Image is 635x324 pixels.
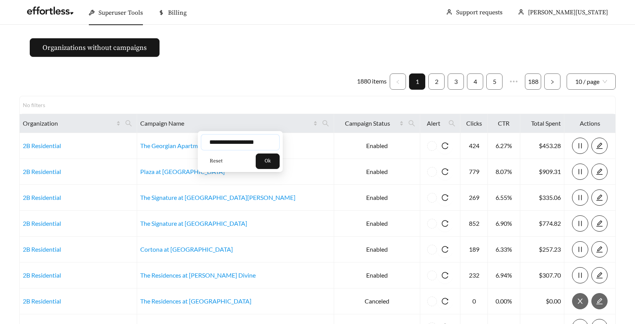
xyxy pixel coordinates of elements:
button: pause [572,267,588,283]
td: $0.00 [520,288,564,314]
a: 2 [429,74,444,89]
td: 0 [460,288,488,314]
button: edit [591,189,608,206]
a: The Residences at [GEOGRAPHIC_DATA] [140,297,251,305]
span: Campaign Status [337,119,398,128]
a: The Signature at [GEOGRAPHIC_DATA][PERSON_NAME] [140,194,295,201]
span: reload [437,246,453,253]
span: reload [437,272,453,279]
li: 2 [428,73,445,90]
span: edit [592,272,607,279]
td: $307.70 [520,263,564,288]
span: search [122,117,135,130]
span: pause [572,272,588,279]
span: search [125,120,132,127]
span: reload [437,298,453,305]
button: left [390,73,406,90]
a: 3 [448,74,464,89]
span: reload [437,220,453,227]
button: pause [572,138,588,154]
div: No filters [23,101,54,109]
li: 188 [525,73,541,90]
div: Page Size [567,73,616,90]
td: 8.07% [488,159,520,185]
span: edit [592,246,607,253]
span: left [396,80,400,84]
a: 5 [487,74,502,89]
button: edit [591,293,608,309]
a: 2B Residential [23,271,61,279]
th: Actions [564,114,616,133]
td: Enabled [334,185,420,211]
span: pause [572,246,588,253]
span: Ok [265,157,271,165]
button: reload [437,267,453,283]
button: reload [437,189,453,206]
span: edit [592,168,607,175]
a: Support requests [456,9,503,16]
span: pause [572,220,588,227]
span: reload [437,142,453,149]
span: search [408,120,415,127]
button: pause [572,215,588,232]
span: Organizations without campaigns [42,43,147,53]
td: Canceled [334,288,420,314]
a: 2B Residential [23,194,61,201]
td: 6.90% [488,211,520,237]
span: Campaign Name [140,119,312,128]
span: pause [572,168,588,175]
td: 232 [460,263,488,288]
a: 1 [409,74,425,89]
button: pause [572,241,588,257]
span: search [448,120,455,127]
button: reload [437,293,453,309]
a: 2B Residential [23,220,61,227]
a: 188 [525,74,541,89]
li: Previous Page [390,73,406,90]
a: Plaza at [GEOGRAPHIC_DATA] [140,168,225,175]
td: $909.31 [520,159,564,185]
td: 189 [460,237,488,263]
span: edit [592,194,607,201]
a: 2B Residential [23,246,61,253]
button: reload [437,164,453,180]
td: 779 [460,159,488,185]
button: edit [591,215,608,232]
td: Enabled [334,159,420,185]
td: $453.28 [520,133,564,159]
span: pause [572,194,588,201]
li: 1 [409,73,425,90]
span: edit [592,220,607,227]
td: Enabled [334,211,420,237]
button: edit [591,267,608,283]
li: 3 [448,73,464,90]
td: $774.82 [520,211,564,237]
button: pause [572,189,588,206]
td: 6.94% [488,263,520,288]
a: 2B Residential [23,297,61,305]
span: 10 / page [575,74,607,89]
span: edit [592,142,607,149]
span: search [405,117,418,130]
span: right [550,80,555,84]
button: Ok [256,153,280,169]
a: edit [591,168,608,175]
td: 0.00% [488,288,520,314]
li: 1880 items [357,73,387,90]
button: pause [572,164,588,180]
td: 6.33% [488,237,520,263]
a: edit [591,246,608,253]
td: 852 [460,211,488,237]
span: search [445,117,458,130]
span: Reset [210,157,222,165]
span: Organization [23,119,115,128]
td: 6.27% [488,133,520,159]
a: 2B Residential [23,142,61,149]
span: [PERSON_NAME][US_STATE] [528,9,608,16]
button: reload [437,241,453,257]
a: edit [591,271,608,279]
a: 2B Residential [23,168,61,175]
a: The Signature at [GEOGRAPHIC_DATA] [140,220,247,227]
span: Billing [168,9,187,17]
span: pause [572,142,588,149]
